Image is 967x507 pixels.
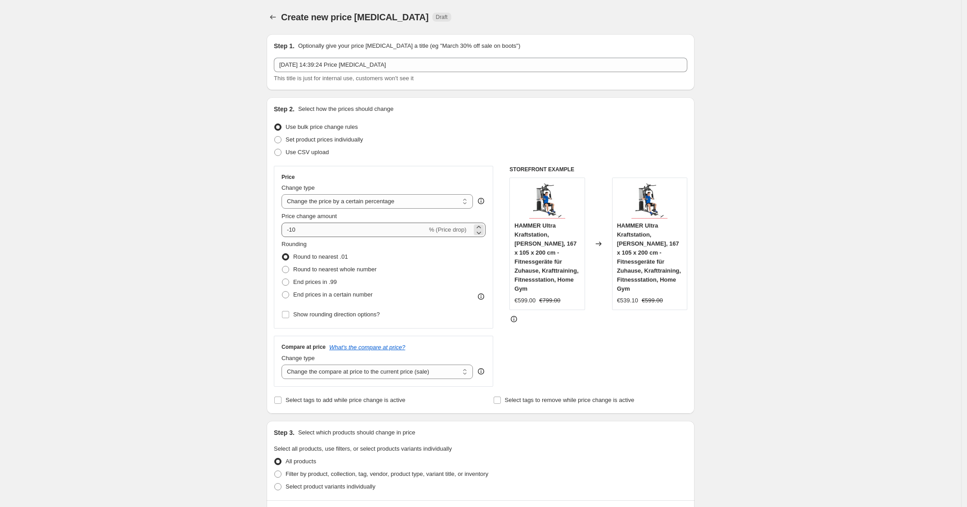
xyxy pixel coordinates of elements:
[286,483,375,490] span: Select product variants individually
[281,241,307,247] span: Rounding
[642,296,663,305] strike: €599.00
[286,470,488,477] span: Filter by product, collection, tag, vendor, product type, variant title, or inventory
[286,149,329,155] span: Use CSV upload
[505,397,635,403] span: Select tags to remove while price change is active
[281,174,295,181] h3: Price
[293,291,372,298] span: End prices in a certain number
[329,344,405,351] button: What's the compare at price?
[274,445,452,452] span: Select all products, use filters, or select products variants individually
[539,296,560,305] strike: €799.00
[281,184,315,191] span: Change type
[509,166,687,173] h6: STOREFRONT EXAMPLE
[274,428,295,437] h2: Step 3.
[281,355,315,361] span: Change type
[293,279,337,285] span: End prices in .99
[293,311,380,318] span: Show rounding direction options?
[281,213,337,219] span: Price change amount
[274,58,687,72] input: 30% off holiday sale
[281,343,326,351] h3: Compare at price
[293,266,377,273] span: Round to nearest whole number
[436,14,448,21] span: Draft
[274,75,413,82] span: This title is just for internal use, customers won't see it
[514,222,578,292] span: HAMMER Ultra Kraftstation, [PERSON_NAME], 167 x 105 x 200 cm - Fitnessgeräte für Zuhause, Krafttr...
[617,296,638,305] div: €539.10
[274,105,295,114] h2: Step 2.
[281,12,429,22] span: Create new price [MEDICAL_DATA]
[298,41,520,50] p: Optionally give your price [MEDICAL_DATA] a title (eg "March 30% off sale on boots")
[429,226,466,233] span: % (Price drop)
[298,105,394,114] p: Select how the prices should change
[617,222,681,292] span: HAMMER Ultra Kraftstation, [PERSON_NAME], 167 x 105 x 200 cm - Fitnessgeräte für Zuhause, Krafttr...
[274,41,295,50] h2: Step 1.
[293,253,348,260] span: Round to nearest .01
[477,196,486,206] div: help
[286,136,363,143] span: Set product prices individually
[267,11,279,23] button: Price change jobs
[286,458,316,465] span: All products
[477,367,486,376] div: help
[281,223,427,237] input: -15
[631,183,667,219] img: 71NGl8dSk9L_80x.jpg
[286,123,358,130] span: Use bulk price change rules
[298,428,415,437] p: Select which products should change in price
[514,296,536,305] div: €599.00
[286,397,405,403] span: Select tags to add while price change is active
[529,183,565,219] img: 71NGl8dSk9L_80x.jpg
